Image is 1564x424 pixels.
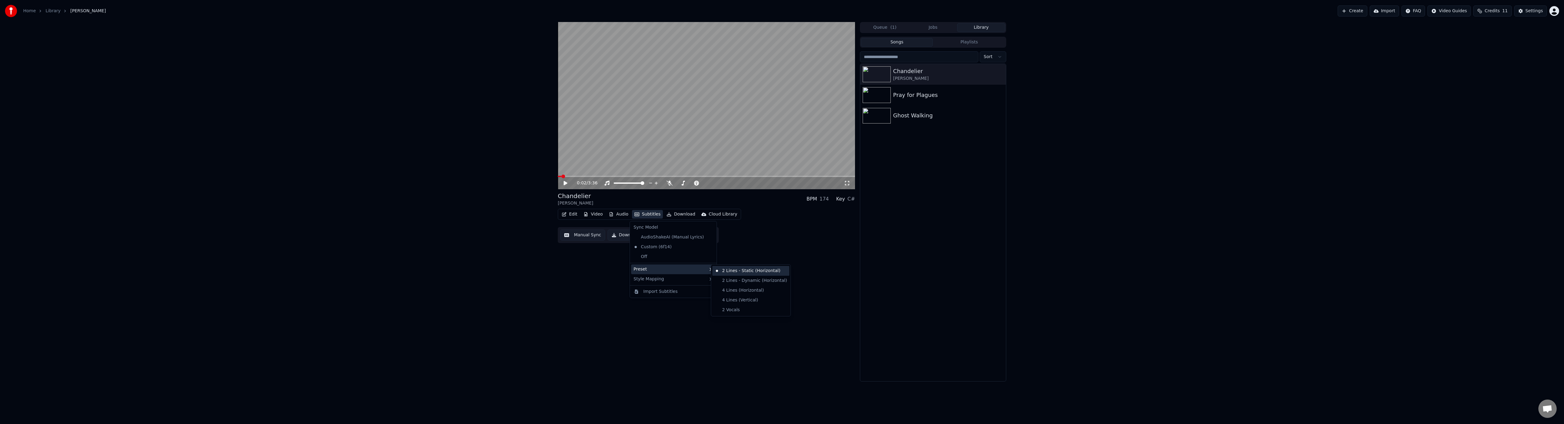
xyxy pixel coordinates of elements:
div: 2 Lines - Static (Horizontal) [712,266,789,276]
div: Off [631,252,715,262]
button: Video [581,210,605,219]
span: ( 1 ) [890,24,897,31]
div: C# [847,195,855,203]
button: Credits11 [1473,6,1511,17]
span: Credits [1485,8,1500,14]
div: Chandelier [558,192,593,200]
div: Key [836,195,845,203]
div: Preset [631,264,715,274]
button: FAQ [1401,6,1425,17]
a: Library [46,8,60,14]
span: [PERSON_NAME] [70,8,106,14]
span: 11 [1502,8,1508,14]
span: 0:02 [577,180,586,186]
button: Import [1370,6,1399,17]
button: Settings [1514,6,1547,17]
button: Video Guides [1427,6,1471,17]
div: 2 Vocals [712,305,789,315]
div: Settings [1526,8,1543,14]
button: Download [664,210,698,219]
div: [PERSON_NAME] [893,76,1003,82]
div: Cloud Library [709,211,737,217]
button: Manual Sync [560,230,605,241]
div: 2 Lines - Dynamic (Horizontal) [712,276,789,286]
nav: breadcrumb [23,8,106,14]
div: 4 Lines (Horizontal) [712,286,789,295]
button: Playlists [933,38,1005,47]
button: Subtitles [632,210,663,219]
img: youka [5,5,17,17]
a: Home [23,8,36,14]
button: Audio [606,210,631,219]
div: Ghost Walking [893,111,1003,120]
div: Chandelier [893,67,1003,76]
div: Pray for Plagues [893,91,1003,99]
div: / [577,180,592,186]
button: Create [1338,6,1367,17]
button: Songs [861,38,933,47]
span: 3:36 [588,180,597,186]
div: AudioShakeAI (Manual Lyrics) [631,232,706,242]
span: Sort [984,54,992,60]
div: BPM [806,195,817,203]
div: [PERSON_NAME] [558,200,593,206]
a: Open chat [1538,400,1557,418]
div: 174 [820,195,829,203]
div: Style Mapping [631,274,715,284]
div: Custom (6f14) [631,242,674,252]
button: Queue [861,23,909,32]
button: Jobs [909,23,957,32]
button: Edit [559,210,580,219]
div: Import Subtitles [643,289,678,295]
button: Library [957,23,1005,32]
div: 4 Lines (Vertical) [712,295,789,305]
button: Download Video [608,230,657,241]
div: Sync Model [631,223,715,232]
